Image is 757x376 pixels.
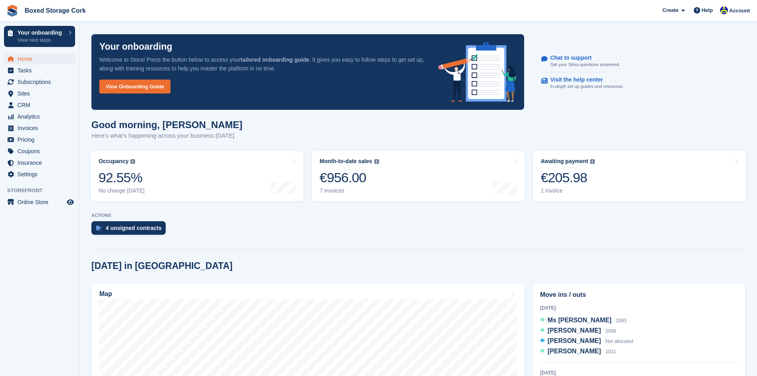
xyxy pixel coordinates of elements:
[17,88,65,99] span: Sites
[319,158,372,165] div: Month-to-date sales
[91,131,242,140] p: Here's what's happening across your business [DATE]
[438,42,516,102] img: onboarding-info-6c161a55d2c0e0a8cae90662b2fe09162a5109e8cc188191df67fb4f79e88e88.svg
[319,169,379,186] div: €956.00
[17,123,65,134] span: Invoices
[4,76,75,88] a: menu
[616,318,627,323] span: 2093
[99,290,112,298] h2: Map
[99,187,145,194] div: No change [DATE]
[312,151,525,201] a: Month-to-date sales €956.00 7 invoices
[4,65,75,76] a: menu
[99,80,170,94] a: View Onboarding Guide
[17,65,65,76] span: Tasks
[590,159,595,164] img: icon-info-grey-7440780725fd019a000dd9b08b2336e03edf1995a4989e88bcd33f0948082b44.svg
[17,37,65,44] p: View next steps
[541,187,595,194] div: 1 invoice
[4,146,75,157] a: menu
[66,197,75,207] a: Preview store
[4,123,75,134] a: menu
[548,337,601,344] span: [PERSON_NAME]
[541,169,595,186] div: €205.98
[17,197,65,208] span: Online Store
[21,4,89,17] a: Boxed Storage Cork
[4,111,75,122] a: menu
[99,55,426,73] p: Welcome to Stora! Press the button below to access your . It gives you easy to follow steps to ge...
[548,327,601,334] span: [PERSON_NAME]
[17,169,65,180] span: Settings
[17,99,65,111] span: CRM
[17,76,65,88] span: Subscriptions
[91,119,242,130] h1: Good morning, [PERSON_NAME]
[550,83,624,90] p: In-depth set up guides and resources.
[541,72,738,94] a: Visit the help center In-depth set up guides and resources.
[6,5,18,17] img: stora-icon-8386f47178a22dfd0bd8f6a31ec36ba5ce8667c1dd55bd0f319d3a0aa187defe.svg
[550,55,614,61] p: Chat to support
[4,157,75,168] a: menu
[533,151,746,201] a: Awaiting payment €205.98 1 invoice
[4,26,75,47] a: Your onboarding View next steps
[374,159,379,164] img: icon-info-grey-7440780725fd019a000dd9b08b2336e03edf1995a4989e88bcd33f0948082b44.svg
[17,111,65,122] span: Analytics
[130,159,135,164] img: icon-info-grey-7440780725fd019a000dd9b08b2336e03edf1995a4989e88bcd33f0948082b44.svg
[548,348,601,355] span: [PERSON_NAME]
[550,61,620,68] p: Get your Stora questions answered.
[541,158,589,165] div: Awaiting payment
[606,339,633,344] span: Not allocated
[17,157,65,168] span: Insurance
[540,336,633,347] a: [PERSON_NAME] Not allocated
[91,151,304,201] a: Occupancy 92.55% No change [DATE]
[540,347,616,357] a: [PERSON_NAME] 1031
[99,42,172,51] p: Your onboarding
[702,6,713,14] span: Help
[540,326,616,336] a: [PERSON_NAME] 2096
[240,56,309,63] strong: tailored onboarding guide
[99,169,145,186] div: 92.55%
[4,169,75,180] a: menu
[17,53,65,64] span: Home
[106,225,162,231] div: 4 unsigned contracts
[17,30,65,35] p: Your onboarding
[4,53,75,64] a: menu
[17,146,65,157] span: Coupons
[606,328,616,334] span: 2096
[540,316,627,326] a: Ms [PERSON_NAME] 2093
[4,197,75,208] a: menu
[96,226,102,230] img: contract_signature_icon-13c848040528278c33f63329250d36e43548de30e8caae1d1a13099fd9432cc5.svg
[91,261,232,271] h2: [DATE] in [GEOGRAPHIC_DATA]
[720,6,728,14] img: Vincent
[319,187,379,194] div: 7 invoices
[7,187,79,195] span: Storefront
[540,304,738,312] div: [DATE]
[91,221,170,239] a: 4 unsigned contracts
[548,317,612,323] span: Ms [PERSON_NAME]
[606,349,616,355] span: 1031
[91,213,745,218] p: ACTIONS
[541,51,738,72] a: Chat to support Get your Stora questions answered.
[729,7,750,15] span: Account
[4,99,75,111] a: menu
[550,76,618,83] p: Visit the help center
[662,6,678,14] span: Create
[99,158,128,165] div: Occupancy
[4,134,75,145] a: menu
[17,134,65,145] span: Pricing
[4,88,75,99] a: menu
[540,290,738,300] h2: Move ins / outs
